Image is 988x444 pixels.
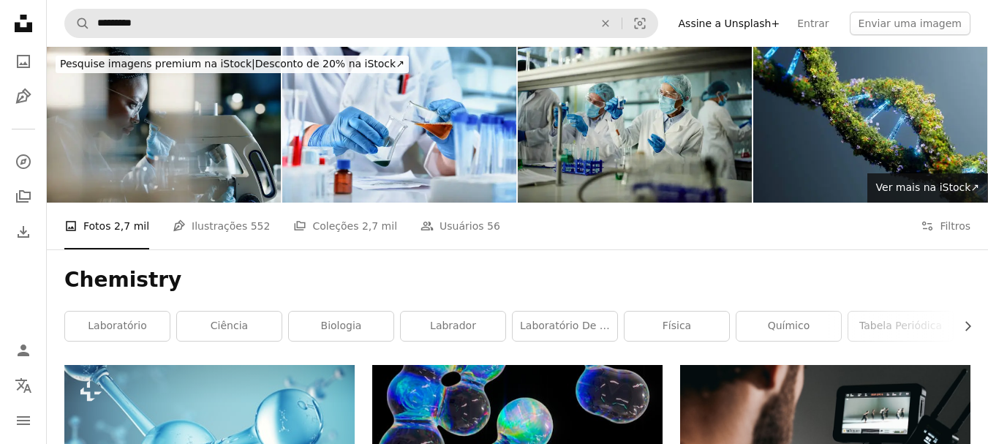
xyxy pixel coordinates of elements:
a: Entrar [788,12,837,35]
a: labrador [401,312,505,341]
button: Pesquisa visual [622,10,657,37]
a: Histórico de downloads [9,217,38,247]
form: Pesquise conteúdo visual em todo o site [64,9,658,38]
a: Ilustrações 552 [173,203,270,249]
a: Coleções 2,7 mil [293,203,397,249]
span: 552 [251,218,271,234]
span: Desconto de 20% na iStock ↗ [60,58,404,69]
button: Pesquise na Unsplash [65,10,90,37]
a: químico [736,312,841,341]
a: física [625,312,729,341]
a: Ver mais na iStock↗ [867,173,988,203]
a: laboratório de química [513,312,617,341]
a: Entrar / Cadastrar-se [9,336,38,365]
h1: Chemistry [64,267,970,293]
img: Pesquisador trabalhando fluidos de whit em frascos no laboratório químico [282,47,516,203]
button: Menu [9,406,38,435]
a: Assine a Unsplash+ [670,12,789,35]
img: Equipe de cientistas trabalhando em uma pesquisa em laboratório. [518,47,752,203]
button: Filtros [921,203,970,249]
a: Início — Unsplash [9,9,38,41]
a: biologia [289,312,393,341]
a: Usuários 56 [421,203,500,249]
a: Pesquise imagens premium na iStock|Desconto de 20% na iStock↗ [47,47,418,82]
button: Enviar uma imagem [850,12,970,35]
a: Coleções [9,182,38,211]
a: laboratório [65,312,170,341]
a: Explorar [9,147,38,176]
span: 2,7 mil [362,218,397,234]
span: Pesquise imagens premium na iStock | [60,58,255,69]
button: rolar lista para a direita [954,312,970,341]
button: Limpar [589,10,622,37]
button: Idioma [9,371,38,400]
a: Ilustrações [9,82,38,111]
a: ciência [177,312,282,341]
span: 56 [487,218,500,234]
a: Fotos [9,47,38,76]
img: Cientista, microscópio e análise em laboratório para saúde, inovação e desenvolvimento em pesquis... [47,47,281,203]
span: Ver mais na iStock ↗ [876,181,979,193]
img: Inteligência Artificial Sustentável AI Energy, fonte de energia renovável, tecnologia de bateria,... [753,47,987,203]
a: tabela periódica [848,312,953,341]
